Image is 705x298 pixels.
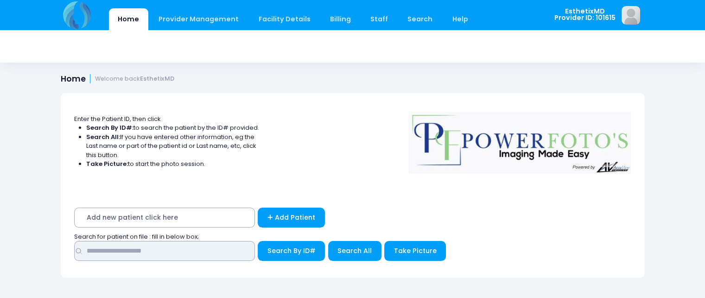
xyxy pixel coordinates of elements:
small: Welcome back [95,76,174,82]
span: Search All [337,246,372,255]
a: Facility Details [249,8,319,30]
img: Logo [404,105,635,174]
li: to search the patient by the ID# provided. [86,123,260,133]
span: Add new patient click here [74,208,255,228]
a: Add Patient [258,208,325,228]
img: image [622,6,640,25]
span: Search By ID# [267,246,316,255]
button: Take Picture [384,241,446,261]
button: Search By ID# [258,241,325,261]
span: Enter the Patient ID, then click [74,114,161,123]
span: Search for patient on file : fill in below box; [74,232,199,241]
strong: Search By ID#: [86,123,133,132]
a: Provider Management [150,8,248,30]
a: Search [399,8,442,30]
strong: Take Picture: [86,159,128,168]
li: If you have entered other information, eg the Last name or part of the patient id or Last name, e... [86,133,260,160]
strong: Search All: [86,133,120,141]
strong: EsthetixMD [140,75,174,82]
a: Billing [321,8,360,30]
button: Search All [328,241,381,261]
span: EsthetixMD Provider ID: 101615 [554,8,616,21]
span: Take Picture [394,246,437,255]
li: to start the photo session. [86,159,260,169]
a: Staff [362,8,397,30]
h1: Home [61,74,175,84]
a: Help [443,8,477,30]
a: Home [109,8,148,30]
